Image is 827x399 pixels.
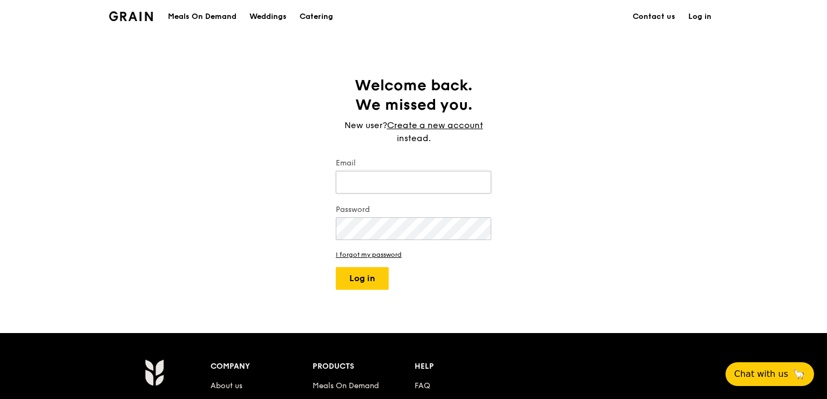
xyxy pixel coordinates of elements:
a: I forgot my password [336,251,491,258]
span: instead. [397,133,431,143]
img: Grain [109,11,153,21]
a: Create a new account [387,119,483,132]
a: About us [211,381,242,390]
a: Contact us [626,1,682,33]
a: Log in [682,1,718,33]
a: Meals On Demand [313,381,379,390]
label: Password [336,204,491,215]
button: Log in [336,267,389,290]
a: Catering [293,1,340,33]
h1: Welcome back. We missed you. [336,76,491,115]
label: Email [336,158,491,169]
div: Help [415,359,517,374]
span: Chat with us [734,368,788,381]
div: Meals On Demand [168,1,236,33]
a: FAQ [415,381,430,390]
span: 🦙 [792,368,805,381]
button: Chat with us🦙 [726,362,814,386]
a: Weddings [243,1,293,33]
span: New user? [344,120,387,130]
div: Weddings [249,1,287,33]
div: Catering [300,1,333,33]
div: Company [211,359,313,374]
div: Products [313,359,415,374]
img: Grain [145,359,164,386]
